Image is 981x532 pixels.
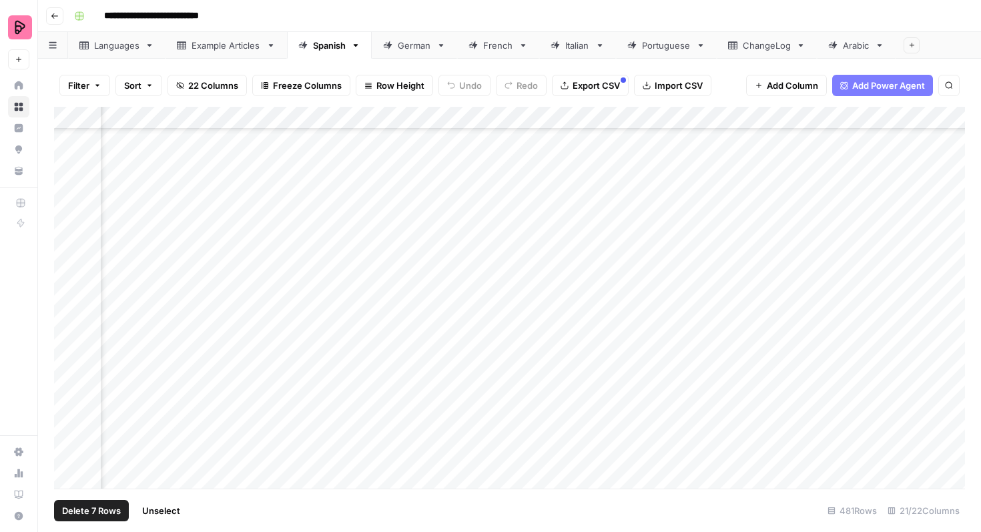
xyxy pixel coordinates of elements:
a: Usage [8,463,29,484]
button: Add Power Agent [832,75,933,96]
button: Import CSV [634,75,711,96]
span: Redo [517,79,538,92]
a: Settings [8,441,29,463]
div: 481 Rows [822,500,882,521]
button: 22 Columns [168,75,247,96]
span: Unselect [142,504,180,517]
button: Row Height [356,75,433,96]
a: ChangeLog [717,32,817,59]
span: Add Power Agent [852,79,925,92]
a: Home [8,75,29,96]
a: Browse [8,96,29,117]
img: Preply Logo [8,15,32,39]
button: Workspace: Preply [8,11,29,44]
a: Insights [8,117,29,139]
button: Filter [59,75,110,96]
button: Add Column [746,75,827,96]
div: German [398,39,431,52]
a: Italian [539,32,616,59]
button: Unselect [134,500,188,521]
div: ChangeLog [743,39,791,52]
button: Freeze Columns [252,75,350,96]
div: 21/22 Columns [882,500,965,521]
a: Your Data [8,160,29,182]
div: Portuguese [642,39,691,52]
span: Add Column [767,79,818,92]
button: Delete 7 Rows [54,500,129,521]
a: French [457,32,539,59]
span: 22 Columns [188,79,238,92]
div: Italian [565,39,590,52]
a: German [372,32,457,59]
a: Spanish [287,32,372,59]
span: Freeze Columns [273,79,342,92]
span: Import CSV [655,79,703,92]
span: Export CSV [573,79,620,92]
span: Filter [68,79,89,92]
span: Sort [124,79,141,92]
div: Languages [94,39,139,52]
button: Help + Support [8,505,29,527]
div: French [483,39,513,52]
button: Sort [115,75,162,96]
a: Example Articles [166,32,287,59]
div: Example Articles [192,39,261,52]
button: Redo [496,75,547,96]
button: Undo [438,75,490,96]
div: Arabic [843,39,870,52]
span: Delete 7 Rows [62,504,121,517]
a: Opportunities [8,139,29,160]
span: Row Height [376,79,424,92]
a: Arabic [817,32,896,59]
a: Learning Hub [8,484,29,505]
a: Portuguese [616,32,717,59]
div: Spanish [313,39,346,52]
a: Languages [68,32,166,59]
span: Undo [459,79,482,92]
button: Export CSV [552,75,629,96]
